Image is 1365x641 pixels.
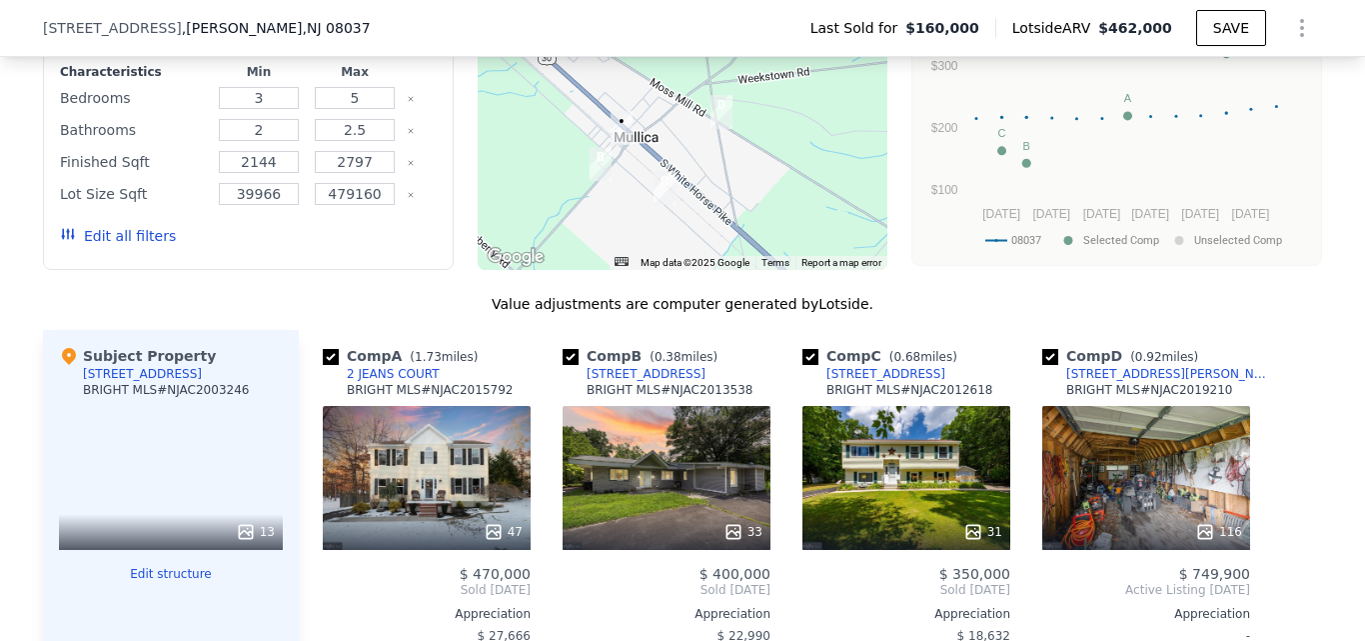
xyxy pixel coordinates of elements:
[407,127,415,135] button: Clear
[655,350,682,364] span: 0.38
[303,20,371,36] span: , NJ 08037
[1122,350,1206,364] span: ( miles)
[563,346,725,366] div: Comp B
[1042,366,1274,382] a: [STREET_ADDRESS][PERSON_NAME]
[563,366,705,382] a: [STREET_ADDRESS]
[931,121,958,135] text: $200
[563,582,770,598] span: Sold [DATE]
[215,64,303,80] div: Min
[43,294,1322,314] div: Value adjustments are computer generated by Lotside .
[723,522,762,542] div: 33
[1042,346,1206,366] div: Comp D
[347,382,513,398] div: BRIGHT MLS # NJAC2015792
[407,159,415,167] button: Clear
[60,84,207,112] div: Bedrooms
[1083,234,1159,247] text: Selected Comp
[1124,92,1132,104] text: A
[998,127,1006,139] text: C
[347,366,440,382] div: 2 JEANS COURT
[826,382,992,398] div: BRIGHT MLS # NJAC2012618
[484,522,523,542] div: 47
[59,566,283,582] button: Edit structure
[60,116,207,144] div: Bathrooms
[802,346,965,366] div: Comp C
[1066,366,1274,382] div: [STREET_ADDRESS][PERSON_NAME]
[483,244,549,270] a: Open this area in Google Maps (opens a new window)
[1194,234,1282,247] text: Unselected Comp
[611,111,633,145] div: 4530 Atlantic Ave
[323,366,440,382] a: 2 JEANS COURT
[802,606,1010,622] div: Appreciation
[963,522,1002,542] div: 31
[60,226,176,246] button: Edit all filters
[1098,20,1172,36] span: $462,000
[407,191,415,199] button: Clear
[881,350,965,364] span: ( miles)
[1012,18,1098,38] span: Lotside ARV
[563,606,770,622] div: Appreciation
[60,180,207,208] div: Lot Size Sqft
[802,582,1010,598] span: Sold [DATE]
[931,183,958,197] text: $100
[1042,606,1250,622] div: Appreciation
[924,11,1309,261] svg: A chart.
[710,95,732,129] div: 4727 MOSS MILL ROAD
[407,95,415,103] button: Clear
[1181,207,1219,221] text: [DATE]
[236,522,275,542] div: 13
[761,257,789,268] a: Terms
[311,64,399,80] div: Max
[1032,207,1070,221] text: [DATE]
[483,244,549,270] img: Google
[83,382,249,398] div: BRIGHT MLS # NJAC2003246
[1083,207,1121,221] text: [DATE]
[615,257,629,266] button: Keyboard shortcuts
[590,147,612,181] div: 251 Weymouth Rd
[1282,8,1322,48] button: Show Options
[587,366,705,382] div: [STREET_ADDRESS]
[1131,207,1169,221] text: [DATE]
[699,566,770,582] span: $ 400,000
[43,18,182,38] span: [STREET_ADDRESS]
[939,566,1010,582] span: $ 350,000
[59,346,216,366] div: Subject Property
[1232,207,1270,221] text: [DATE]
[826,366,945,382] div: [STREET_ADDRESS]
[654,171,676,205] div: 4746 Reading Ave
[182,18,371,38] span: , [PERSON_NAME]
[810,18,906,38] span: Last Sold for
[1011,234,1041,247] text: 08037
[83,366,202,382] div: [STREET_ADDRESS]
[402,350,486,364] span: ( miles)
[801,257,881,268] a: Report a map error
[1179,566,1250,582] span: $ 749,900
[802,366,945,382] a: [STREET_ADDRESS]
[323,346,486,366] div: Comp A
[1023,140,1030,152] text: B
[60,148,207,176] div: Finished Sqft
[587,382,752,398] div: BRIGHT MLS # NJAC2013538
[1066,382,1232,398] div: BRIGHT MLS # NJAC2019210
[415,350,442,364] span: 1.73
[931,59,958,73] text: $300
[1042,582,1250,598] span: Active Listing [DATE]
[323,582,531,598] span: Sold [DATE]
[642,350,725,364] span: ( miles)
[60,64,207,80] div: Characteristics
[1135,350,1162,364] span: 0.92
[460,566,531,582] span: $ 470,000
[1195,522,1242,542] div: 116
[893,350,920,364] span: 0.68
[982,207,1020,221] text: [DATE]
[1196,10,1266,46] button: SAVE
[905,18,979,38] span: $160,000
[641,257,749,268] span: Map data ©2025 Google
[323,606,531,622] div: Appreciation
